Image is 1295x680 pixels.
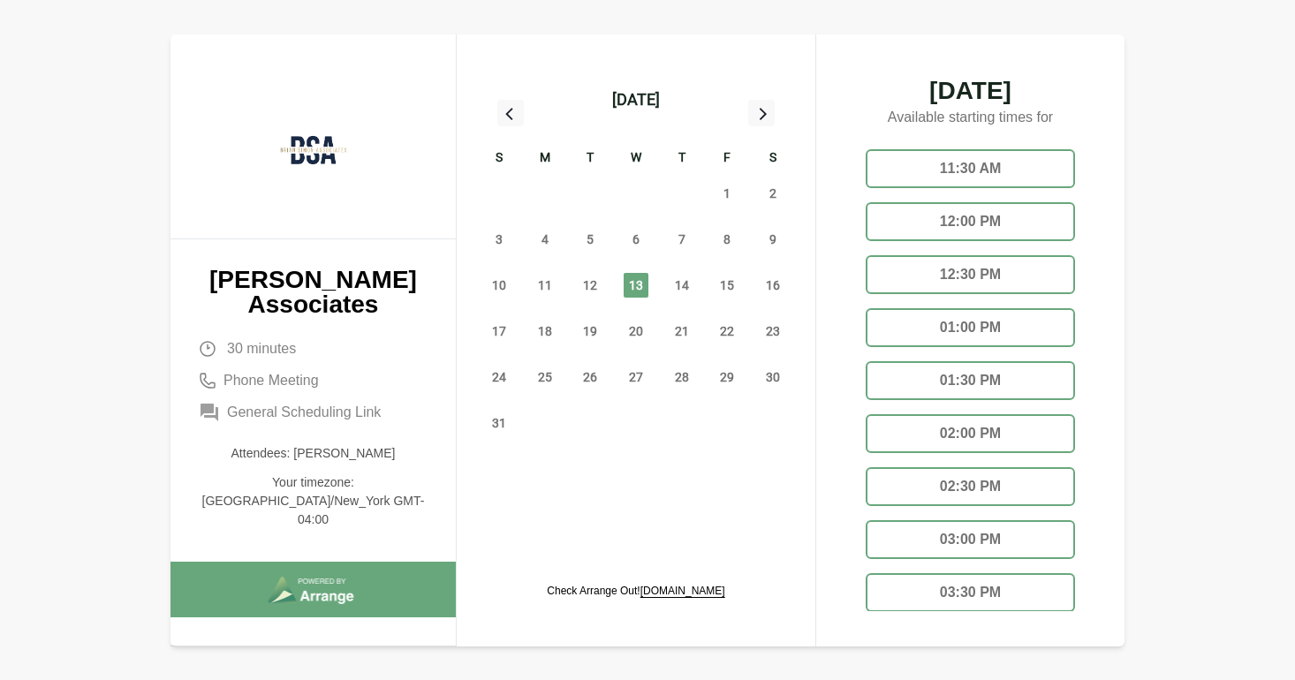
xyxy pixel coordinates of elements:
[715,273,739,298] span: Friday, August 15, 2025
[866,520,1075,559] div: 03:00 PM
[866,149,1075,188] div: 11:30 AM
[227,338,296,359] span: 30 minutes
[761,227,785,252] span: Saturday, August 9, 2025
[199,444,428,463] p: Attendees: [PERSON_NAME]
[613,147,659,170] div: W
[223,370,319,391] span: Phone Meeting
[624,227,648,252] span: Wednesday, August 6, 2025
[866,255,1075,294] div: 12:30 PM
[715,181,739,206] span: Friday, August 1, 2025
[866,414,1075,453] div: 02:00 PM
[612,87,660,112] div: [DATE]
[522,147,568,170] div: M
[624,273,648,298] span: Wednesday, August 13, 2025
[199,268,428,317] p: [PERSON_NAME] Associates
[761,319,785,344] span: Saturday, August 23, 2025
[761,181,785,206] span: Saturday, August 2, 2025
[199,473,428,529] p: Your timezone: [GEOGRAPHIC_DATA]/New_York GMT-04:00
[640,585,725,597] a: [DOMAIN_NAME]
[567,147,613,170] div: T
[578,273,602,298] span: Tuesday, August 12, 2025
[227,402,381,423] span: General Scheduling Link
[624,319,648,344] span: Wednesday, August 20, 2025
[866,573,1075,612] div: 03:30 PM
[476,147,522,170] div: S
[533,319,557,344] span: Monday, August 18, 2025
[715,365,739,389] span: Friday, August 29, 2025
[624,365,648,389] span: Wednesday, August 27, 2025
[715,319,739,344] span: Friday, August 22, 2025
[670,365,694,389] span: Thursday, August 28, 2025
[866,308,1075,347] div: 01:00 PM
[715,227,739,252] span: Friday, August 8, 2025
[578,227,602,252] span: Tuesday, August 5, 2025
[487,319,511,344] span: Sunday, August 17, 2025
[487,365,511,389] span: Sunday, August 24, 2025
[487,227,511,252] span: Sunday, August 3, 2025
[487,411,511,435] span: Sunday, August 31, 2025
[705,147,751,170] div: F
[547,584,724,598] p: Check Arrange Out!
[852,79,1089,103] span: [DATE]
[659,147,705,170] div: T
[852,103,1089,135] p: Available starting times for
[866,202,1075,241] div: 12:00 PM
[578,319,602,344] span: Tuesday, August 19, 2025
[578,365,602,389] span: Tuesday, August 26, 2025
[533,273,557,298] span: Monday, August 11, 2025
[487,273,511,298] span: Sunday, August 10, 2025
[670,273,694,298] span: Thursday, August 14, 2025
[761,273,785,298] span: Saturday, August 16, 2025
[750,147,796,170] div: S
[866,467,1075,506] div: 02:30 PM
[761,365,785,389] span: Saturday, August 30, 2025
[866,361,1075,400] div: 01:30 PM
[533,227,557,252] span: Monday, August 4, 2025
[533,365,557,389] span: Monday, August 25, 2025
[670,227,694,252] span: Thursday, August 7, 2025
[670,319,694,344] span: Thursday, August 21, 2025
